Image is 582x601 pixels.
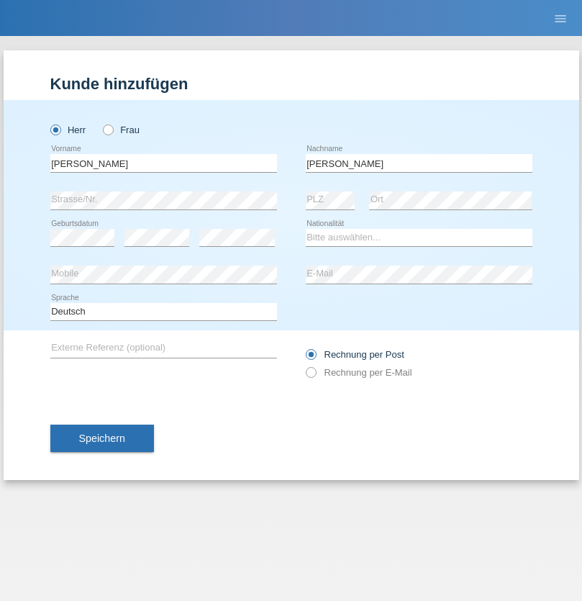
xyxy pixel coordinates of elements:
button: Speichern [50,425,154,452]
i: menu [553,12,568,26]
input: Rechnung per E-Mail [306,367,315,385]
label: Frau [103,125,140,135]
h1: Kunde hinzufügen [50,75,532,93]
a: menu [546,14,575,22]
span: Speichern [79,433,125,444]
input: Rechnung per Post [306,349,315,367]
input: Frau [103,125,112,134]
input: Herr [50,125,60,134]
label: Herr [50,125,86,135]
label: Rechnung per E-Mail [306,367,412,378]
label: Rechnung per Post [306,349,404,360]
